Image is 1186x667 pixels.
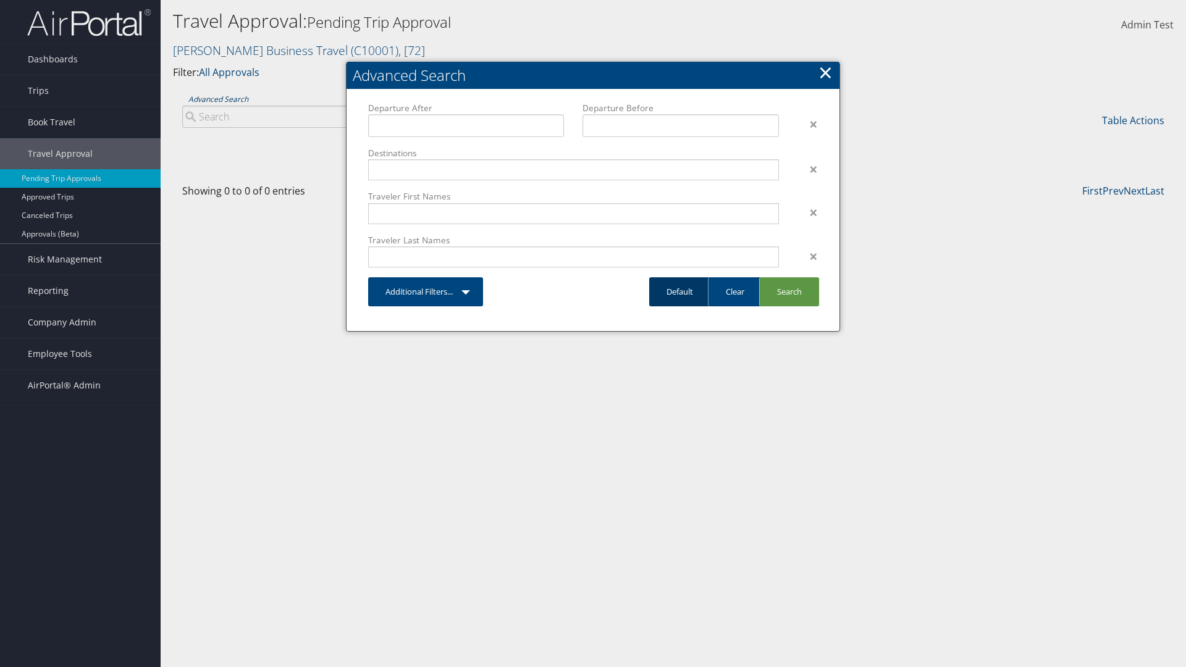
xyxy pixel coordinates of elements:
a: Additional Filters... [368,277,483,306]
label: Departure After [368,102,564,114]
label: Traveler First Names [368,190,779,203]
div: × [788,117,827,132]
div: × [788,162,827,177]
label: Destinations [368,147,779,159]
h2: Advanced Search [347,62,839,89]
div: × [788,249,827,264]
a: Close [818,60,833,85]
label: Traveler Last Names [368,234,779,246]
a: Default [649,277,710,306]
a: Search [759,277,819,306]
div: × [788,205,827,220]
label: Departure Before [582,102,778,114]
a: Clear [708,277,762,306]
